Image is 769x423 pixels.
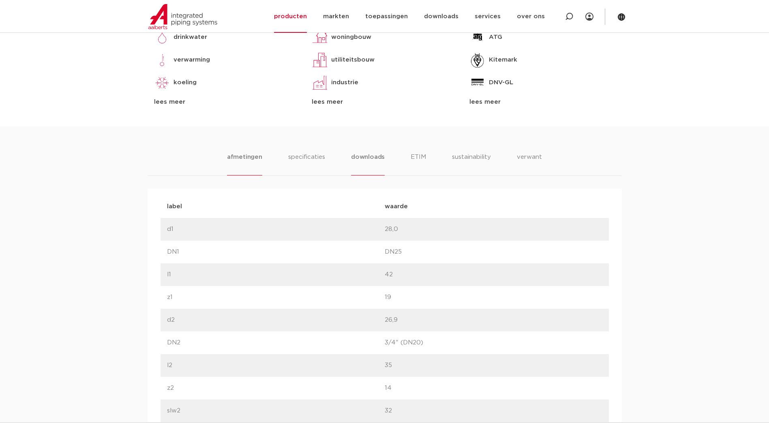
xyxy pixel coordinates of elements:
p: l1 [167,270,385,280]
p: 35 [385,361,602,370]
div: lees meer [312,97,457,107]
img: drinkwater [154,29,170,45]
p: verwarming [174,55,210,65]
p: slw2 [167,406,385,416]
p: industrie [331,78,358,88]
img: verwarming [154,52,170,68]
p: drinkwater [174,32,207,42]
p: d2 [167,315,385,325]
li: ETIM [411,152,426,175]
p: 32 [385,406,602,416]
li: sustainability [452,152,491,175]
p: utiliteitsbouw [331,55,375,65]
p: koeling [174,78,197,88]
img: koeling [154,75,170,91]
p: 42 [385,270,602,280]
p: ATG [489,32,502,42]
img: DNV-GL [469,75,486,91]
li: specificaties [288,152,325,175]
div: lees meer [469,97,615,107]
p: DN2 [167,338,385,348]
p: label [167,202,385,211]
img: Kitemark [469,52,486,68]
p: z2 [167,383,385,393]
p: woningbouw [331,32,371,42]
p: DNV-GL [489,78,513,88]
p: 19 [385,293,602,302]
div: lees meer [154,97,300,107]
p: 28,0 [385,224,602,234]
p: 14 [385,383,602,393]
li: afmetingen [227,152,262,175]
p: DN25 [385,247,602,257]
img: utiliteitsbouw [312,52,328,68]
p: l2 [167,361,385,370]
p: 26,9 [385,315,602,325]
img: ATG [469,29,486,45]
img: woningbouw [312,29,328,45]
p: 3/4" (DN20) [385,338,602,348]
img: industrie [312,75,328,91]
p: d1 [167,224,385,234]
p: Kitemark [489,55,517,65]
li: verwant [517,152,542,175]
p: waarde [385,202,602,211]
p: z1 [167,293,385,302]
li: downloads [351,152,385,175]
p: DN1 [167,247,385,257]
